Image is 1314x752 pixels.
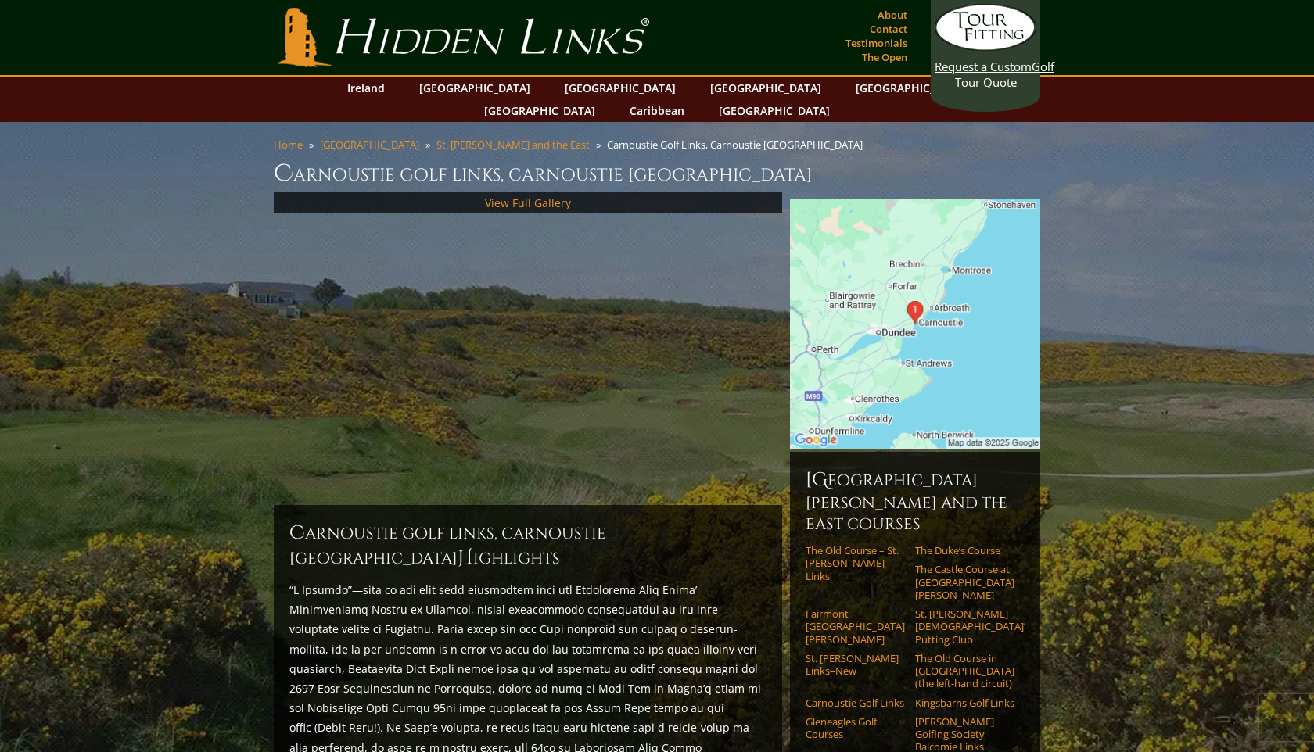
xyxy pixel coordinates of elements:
a: [GEOGRAPHIC_DATA] [476,99,603,122]
a: St. [PERSON_NAME] and the East [436,138,590,152]
h2: Carnoustie Golf Links, Carnoustie [GEOGRAPHIC_DATA] ighlights [289,521,766,571]
a: [GEOGRAPHIC_DATA] [557,77,684,99]
a: Caribbean [622,99,692,122]
span: Request a Custom [935,59,1032,74]
a: View Full Gallery [485,195,571,210]
a: St. [PERSON_NAME] [DEMOGRAPHIC_DATA]’ Putting Club [915,607,1014,646]
a: Request a CustomGolf Tour Quote [935,4,1036,90]
h6: [GEOGRAPHIC_DATA][PERSON_NAME] and the East Courses [806,467,1025,535]
a: The Open [858,46,911,68]
a: [GEOGRAPHIC_DATA] [320,138,419,152]
a: Contact [866,18,911,40]
a: About [874,4,911,26]
li: Carnoustie Golf Links, Carnoustie [GEOGRAPHIC_DATA] [607,138,869,152]
a: [GEOGRAPHIC_DATA] [702,77,829,99]
h1: Carnoustie Golf Links, Carnoustie [GEOGRAPHIC_DATA] [274,158,1040,189]
a: The Duke’s Course [915,544,1014,557]
a: Kingsbarns Golf Links [915,696,1014,709]
a: St. [PERSON_NAME] Links–New [806,652,905,678]
img: Google Map of Carnoustie Golf Centre, Links Parade, Carnoustie DD7 7JE, United Kingdom [790,199,1040,449]
a: The Old Course in [GEOGRAPHIC_DATA] (the left-hand circuit) [915,652,1014,690]
a: Carnoustie Golf Links [806,696,905,709]
a: [GEOGRAPHIC_DATA] [711,99,838,122]
a: Ireland [339,77,393,99]
a: The Castle Course at [GEOGRAPHIC_DATA][PERSON_NAME] [915,563,1014,601]
a: Testimonials [842,32,911,54]
a: Gleneagles Golf Courses [806,715,905,741]
a: Fairmont [GEOGRAPHIC_DATA][PERSON_NAME] [806,607,905,646]
a: Home [274,138,303,152]
a: [GEOGRAPHIC_DATA] [411,77,538,99]
a: [GEOGRAPHIC_DATA] [848,77,975,99]
a: The Old Course – St. [PERSON_NAME] Links [806,544,905,582]
span: H [458,546,473,571]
